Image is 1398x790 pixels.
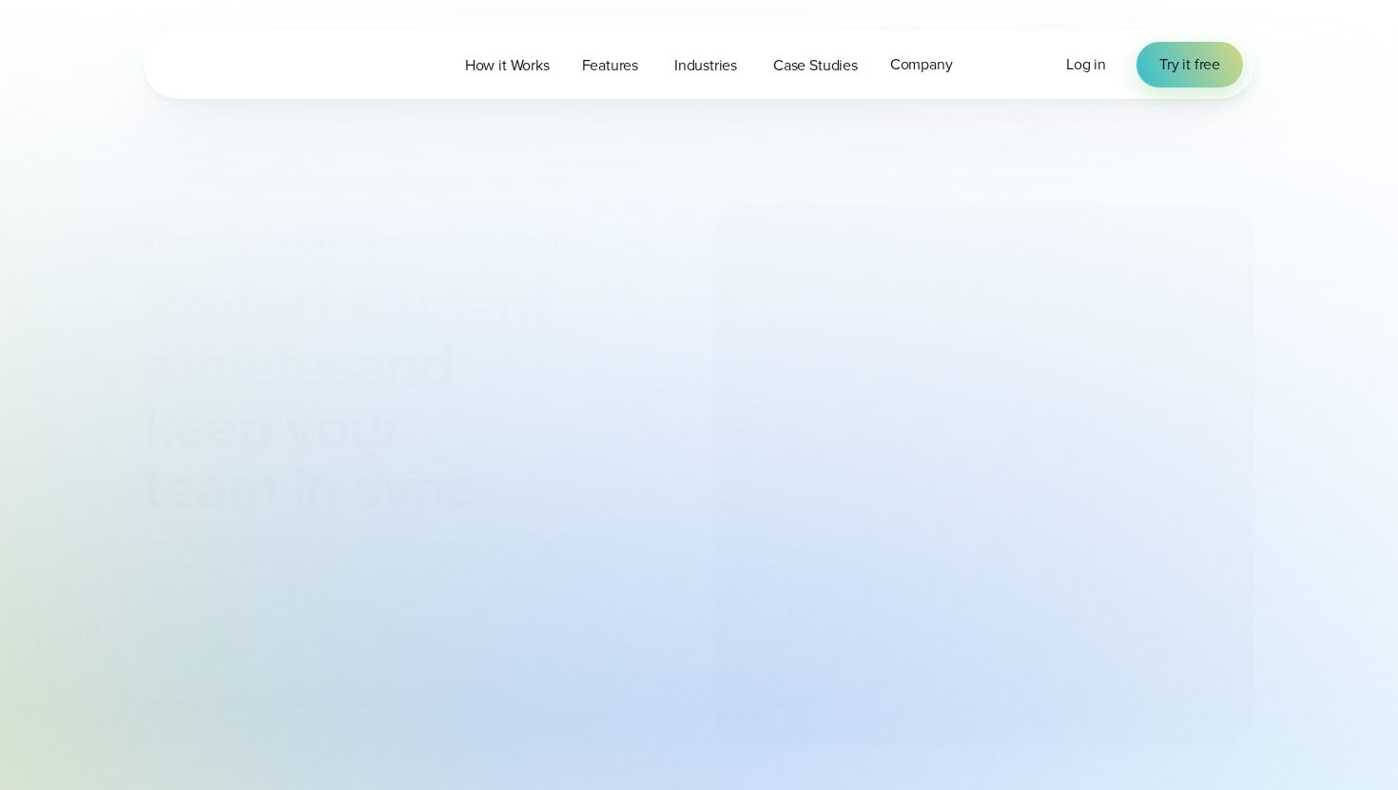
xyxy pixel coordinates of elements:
[757,46,874,85] a: Case Studies
[773,54,858,77] span: Case Studies
[465,54,550,77] span: How it Works
[449,46,566,85] a: How it Works
[1066,53,1106,75] span: Log in
[890,53,953,76] span: Company
[674,54,737,77] span: Industries
[1159,53,1220,76] span: Try it free
[582,54,638,77] span: Features
[1136,42,1243,87] a: Try it free
[1066,53,1106,76] a: Log in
